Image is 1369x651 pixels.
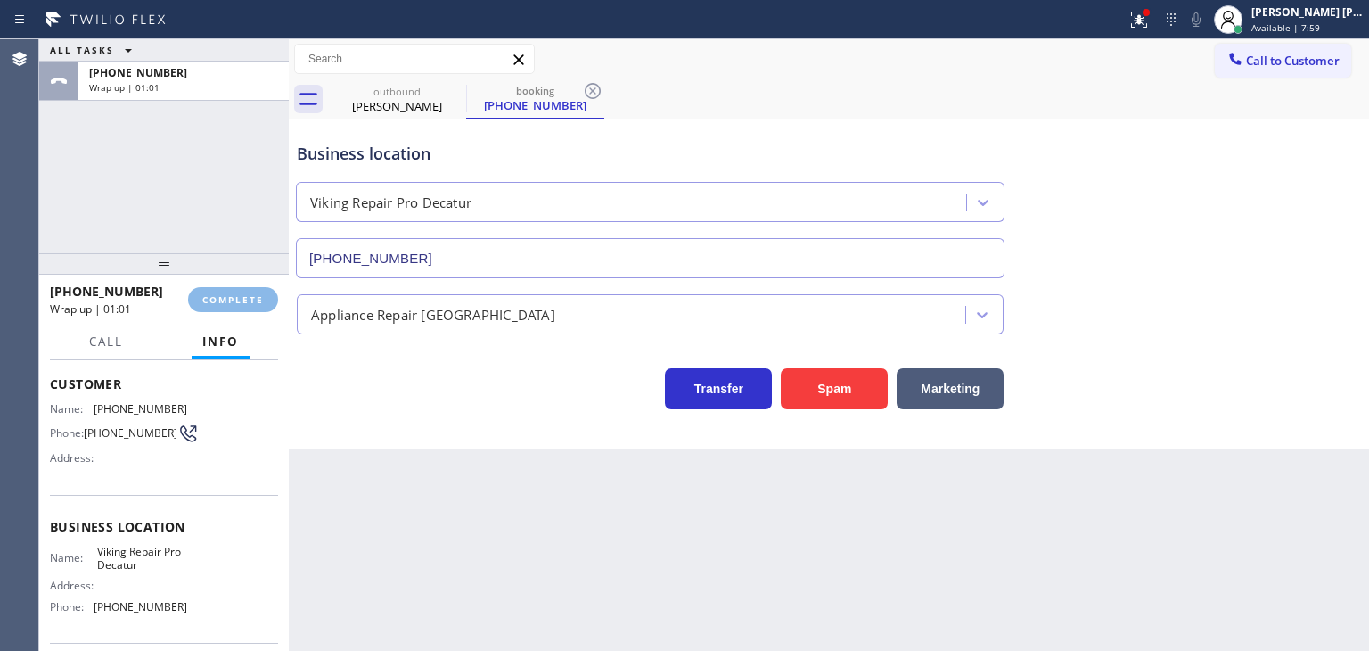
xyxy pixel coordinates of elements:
[330,79,464,119] div: Marlene Onana
[1246,53,1340,69] span: Call to Customer
[50,402,94,416] span: Name:
[468,97,603,113] div: [PHONE_NUMBER]
[330,98,464,114] div: [PERSON_NAME]
[781,368,888,409] button: Spam
[202,334,239,350] span: Info
[97,545,186,573] span: Viking Repair Pro Decatur
[50,518,278,535] span: Business location
[94,600,187,614] span: [PHONE_NUMBER]
[78,325,134,359] button: Call
[50,375,278,392] span: Customer
[295,45,534,73] input: Search
[665,368,772,409] button: Transfer
[50,600,94,614] span: Phone:
[89,81,160,94] span: Wrap up | 01:01
[50,579,97,592] span: Address:
[94,402,187,416] span: [PHONE_NUMBER]
[188,287,278,312] button: COMPLETE
[192,325,250,359] button: Info
[310,193,471,213] div: Viking Repair Pro Decatur
[1251,21,1320,34] span: Available | 7:59
[89,334,123,350] span: Call
[89,65,187,80] span: [PHONE_NUMBER]
[50,301,131,317] span: Wrap up | 01:01
[50,426,84,440] span: Phone:
[50,44,114,56] span: ALL TASKS
[311,304,555,325] div: Appliance Repair [GEOGRAPHIC_DATA]
[50,551,97,564] span: Name:
[296,238,1004,278] input: Phone Number
[50,451,97,465] span: Address:
[1251,4,1364,20] div: [PERSON_NAME] [PERSON_NAME]
[897,368,1004,409] button: Marketing
[84,426,177,440] span: [PHONE_NUMBER]
[1184,7,1209,32] button: Mute
[1215,44,1351,78] button: Call to Customer
[330,85,464,98] div: outbound
[39,39,150,61] button: ALL TASKS
[468,79,603,118] div: (770) 202-6496
[468,84,603,97] div: booking
[202,293,264,306] span: COMPLETE
[297,142,1004,166] div: Business location
[50,283,163,300] span: [PHONE_NUMBER]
